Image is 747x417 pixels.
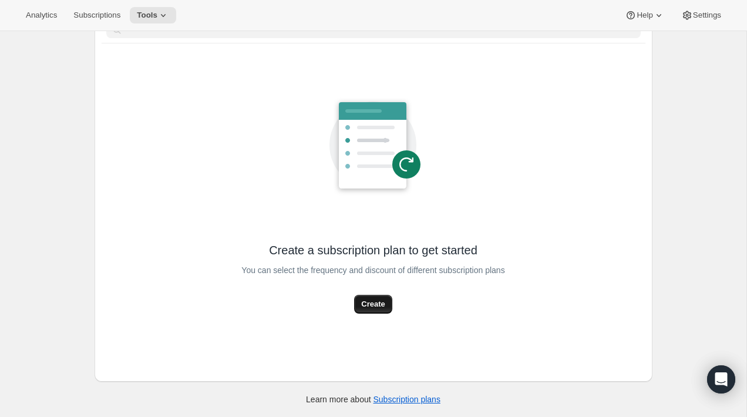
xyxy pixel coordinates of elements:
[26,11,57,20] span: Analytics
[637,11,652,20] span: Help
[373,395,440,404] a: Subscription plans
[354,295,392,314] button: Create
[707,365,735,394] div: Open Intercom Messenger
[66,7,127,23] button: Subscriptions
[693,11,721,20] span: Settings
[269,242,477,258] span: Create a subscription plan to get started
[361,298,385,310] span: Create
[73,11,120,20] span: Subscriptions
[19,7,64,23] button: Analytics
[137,11,157,20] span: Tools
[618,7,671,23] button: Help
[241,262,504,278] span: You can select the frequency and discount of different subscription plans
[306,394,440,405] p: Learn more about
[674,7,728,23] button: Settings
[130,7,176,23] button: Tools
